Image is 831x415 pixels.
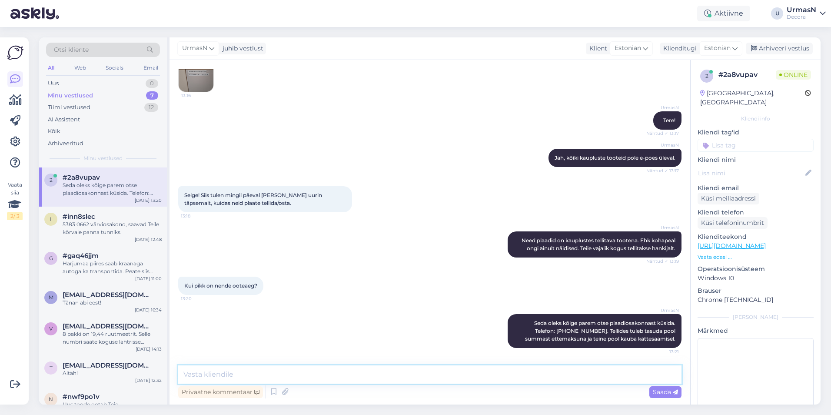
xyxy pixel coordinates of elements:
input: Lisa nimi [698,168,804,178]
p: Operatsioonisüsteem [698,264,814,274]
div: [PERSON_NAME] [698,313,814,321]
span: 2 [705,73,708,79]
div: [GEOGRAPHIC_DATA], [GEOGRAPHIC_DATA] [700,89,805,107]
div: Socials [104,62,125,74]
span: UrmasN [182,44,207,53]
div: [DATE] 13:20 [135,197,162,204]
div: Aktiivne [697,6,750,21]
div: [DATE] 11:00 [135,275,162,282]
div: [DATE] 16:34 [135,307,162,313]
span: Kui pikk on nende ooteaeg? [184,282,257,289]
p: Brauser [698,286,814,295]
div: Minu vestlused [48,91,93,100]
span: Need plaadid on kauplustes tellitava tootena. Ehk kohapeal ongi ainult näidised. Teile vajalik ko... [522,237,677,251]
div: 0 [146,79,158,88]
div: All [46,62,56,74]
p: Klienditeekond [698,232,814,241]
span: Nähtud ✓ 13:17 [646,167,679,174]
span: merle152@hotmail.com [63,291,153,299]
span: m [49,294,53,301]
span: 13:20 [181,295,213,302]
span: UrmasN [646,142,679,148]
span: #inn8slec [63,213,95,221]
p: Chrome [TECHNICAL_ID] [698,295,814,305]
div: Seda oleks kõige parem otse plaadiosakonnast küsida. Telefon: [PHONE_NUMBER]. Tellides tuleb tasu... [63,181,162,197]
div: 8 pakki on 19,44 ruutmeetrit. Selle numbri saate koguse lahtrisse sisestada. Selle koguse hind on... [63,330,162,346]
div: Klienditugi [660,44,697,53]
span: 13:21 [646,348,679,355]
div: Harjumaa piires saab kraanaga autoga ka transportida. Peate siis tellimust tehes lisainfosse pane... [63,260,162,275]
a: UrmasNDecora [787,7,826,20]
p: Kliendi telefon [698,208,814,217]
div: AI Assistent [48,115,80,124]
span: n [49,396,53,402]
span: vdostojevskaja@gmail.com [63,322,153,330]
div: Uus [48,79,59,88]
div: Web [73,62,88,74]
span: Seda oleks kõige parem otse plaadiosakonnast küsida. Telefon: [PHONE_NUMBER]. Tellides tuleb tasu... [525,320,677,342]
div: # 2a8vupav [718,70,776,80]
span: Online [776,70,811,80]
span: Minu vestlused [83,154,123,162]
div: Aitäh! [63,369,162,377]
span: Estonian [615,44,641,53]
p: Windows 10 [698,274,814,283]
input: Lisa tag [698,139,814,152]
div: Email [142,62,160,74]
p: Vaata edasi ... [698,253,814,261]
span: g [49,255,53,261]
span: Nähtud ✓ 13:19 [646,258,679,264]
img: Attachment [179,57,213,92]
span: 13:18 [181,213,213,219]
div: Privaatne kommentaar [178,386,263,398]
div: Tãnan abi eest! [63,299,162,307]
div: 5383 0662 värviosakond, saavad Teile kõrvale panna tunniks. [63,221,162,236]
span: Nähtud ✓ 13:17 [646,130,679,137]
span: Saada [653,388,678,396]
span: Otsi kliente [54,45,89,54]
img: Askly Logo [7,44,23,61]
span: 13:16 [181,92,214,99]
div: Klient [586,44,607,53]
span: t [50,365,53,371]
p: Kliendi email [698,184,814,193]
span: Estonian [704,44,731,53]
div: Kõik [48,127,60,136]
div: Arhiveeri vestlus [746,43,813,54]
span: v [49,325,53,332]
span: #gaq46jjm [63,252,99,260]
p: Kliendi nimi [698,155,814,164]
div: [DATE] 12:48 [135,236,162,243]
div: Küsi meiliaadressi [698,193,759,204]
div: Arhiveeritud [48,139,83,148]
span: #nwf9po1v [63,393,100,401]
span: UrmasN [646,307,679,314]
span: terippohla@gmail.com [63,361,153,369]
span: UrmasN [646,104,679,111]
span: Selge! Siis tulen mingil päeval [PERSON_NAME] uurin täpsemalt, kuidas neid plaate tellida/osta. [184,192,323,206]
span: #2a8vupav [63,174,100,181]
div: juhib vestlust [219,44,263,53]
div: 7 [146,91,158,100]
a: [URL][DOMAIN_NAME] [698,242,766,250]
div: [DATE] 12:32 [135,377,162,384]
div: Tiimi vestlused [48,103,90,112]
p: Märkmed [698,326,814,335]
div: 2 / 3 [7,212,23,220]
div: Kliendi info [698,115,814,123]
div: [DATE] 14:13 [136,346,162,352]
p: Kliendi tag'id [698,128,814,137]
div: U [771,7,783,20]
div: 12 [144,103,158,112]
span: i [50,216,52,222]
div: Küsi telefoninumbrit [698,217,768,229]
span: UrmasN [646,224,679,231]
div: UrmasN [787,7,816,13]
span: Tere! [663,117,675,124]
div: Decora [787,13,816,20]
div: Vaata siia [7,181,23,220]
span: Jah, kõiki kaupluste tooteid pole e-poes üleval. [555,154,675,161]
span: 2 [50,177,53,183]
